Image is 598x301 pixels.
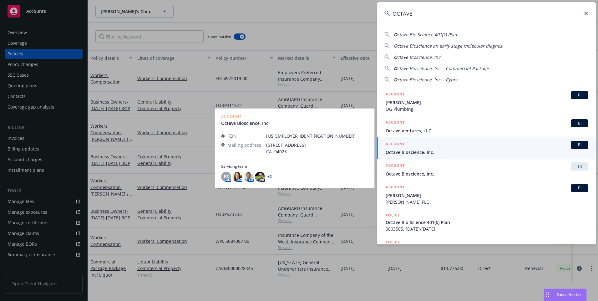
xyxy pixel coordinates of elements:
[544,289,552,301] div: Drag to move
[386,127,588,134] span: Octave Ventures, LLC
[386,192,588,199] span: [PERSON_NAME]
[386,199,588,205] span: [PERSON_NAME] FLC
[573,142,586,148] span: BI
[557,292,581,297] span: Nova Assist
[377,137,596,159] a: ACCOUNTBIOctave Bioscience, Inc.
[544,288,587,301] button: Nova Assist
[386,239,400,245] h5: POLICY
[377,209,596,236] a: POLICYOctave Bio Science 401(k) Plan0803505, [DATE]-[DATE]
[397,77,458,83] span: ctave Bioscience, Inc. - Cyber
[573,164,586,169] span: TR
[386,149,588,156] span: Octave Bioscience, Inc.
[386,171,588,177] span: Octave Bioscience, Inc.
[397,43,502,49] span: ctave Bioscience an early stage molecular diagnos
[377,159,596,181] a: ACCOUNTTROctave Bioscience, Inc.
[386,162,405,170] h5: ACCOUNT
[394,32,397,38] span: O
[386,226,588,232] span: 0803505, [DATE]-[DATE]
[386,119,405,127] h5: ACCOUNT
[386,184,405,191] h5: ACCOUNT
[573,120,586,126] span: BI
[397,65,489,71] span: ctave Bioscience, Inc. - Commercial Package
[386,212,400,218] h5: POLICY
[397,32,457,38] span: ctave Bio Science 401(k) Plan
[377,181,596,209] a: ACCOUNTBI[PERSON_NAME][PERSON_NAME] FLC
[386,141,405,148] h5: ACCOUNT
[386,91,405,99] h5: ACCOUNT
[386,219,588,226] span: Octave Bio Science 401(k) Plan
[394,43,397,49] span: O
[394,77,397,83] span: O
[377,236,596,263] a: POLICY
[386,99,588,106] span: [PERSON_NAME]
[573,92,586,98] span: BI
[394,65,397,71] span: O
[394,54,397,60] span: O
[377,116,596,137] a: ACCOUNTBIOctave Ventures, LLC
[386,106,588,112] span: OG Plumbing
[377,88,596,116] a: ACCOUNTBI[PERSON_NAME]OG Plumbing
[397,54,442,60] span: ctave Bioscience, Inc.
[377,2,596,25] input: Search...
[573,185,586,191] span: BI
